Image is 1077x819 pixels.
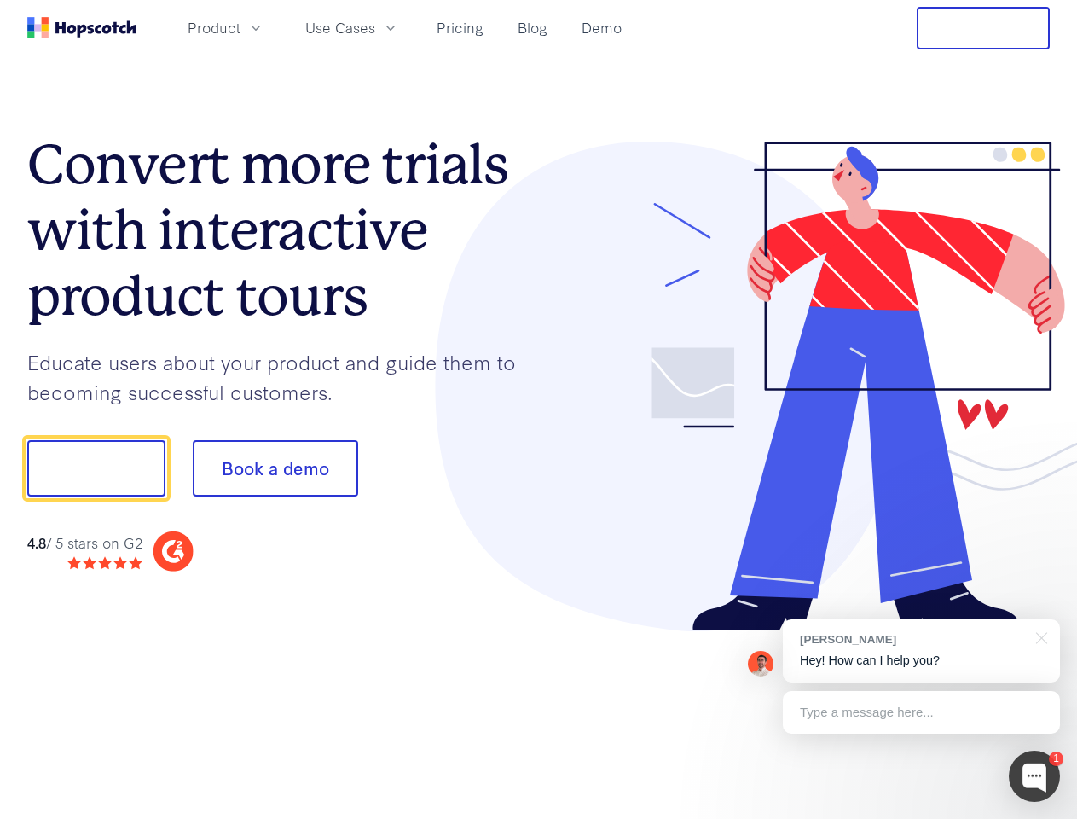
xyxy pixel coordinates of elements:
p: Educate users about your product and guide them to becoming successful customers. [27,347,539,406]
span: Use Cases [305,17,375,38]
button: Free Trial [917,7,1050,49]
button: Product [177,14,275,42]
a: Demo [575,14,628,42]
img: Mark Spera [748,651,773,677]
button: Show me! [27,440,165,497]
strong: 4.8 [27,532,46,552]
a: Home [27,17,136,38]
button: Book a demo [193,440,358,497]
h1: Convert more trials with interactive product tours [27,132,539,328]
div: / 5 stars on G2 [27,532,142,554]
button: Use Cases [295,14,409,42]
div: Type a message here... [783,691,1060,734]
span: Product [188,17,240,38]
p: Hey! How can I help you? [800,652,1043,670]
div: 1 [1049,752,1063,766]
div: [PERSON_NAME] [800,631,1026,648]
a: Pricing [430,14,490,42]
a: Blog [511,14,554,42]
